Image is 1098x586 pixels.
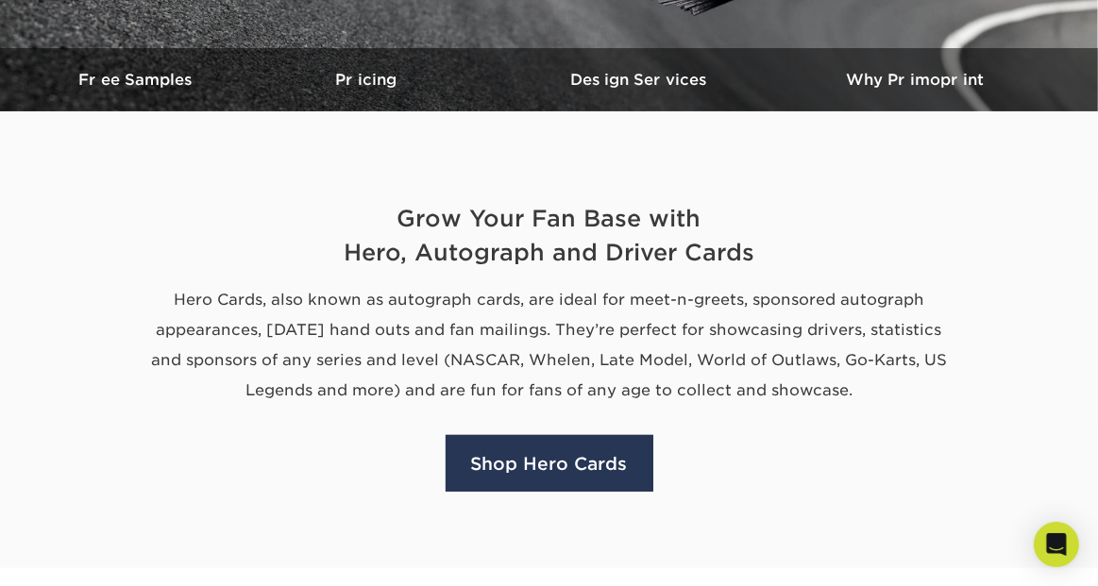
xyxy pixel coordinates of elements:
div: Open Intercom Messenger [1034,522,1079,567]
h2: Grow Your Fan Base with Hero, Autograph and Driver Cards [14,202,1084,270]
p: Hero Cards, also known as autograph cards, are ideal for meet-n-greets, sponsored autograph appea... [148,285,951,406]
a: Free Samples [45,48,228,111]
a: Design Services [503,48,778,111]
iframe: Google Customer Reviews [5,528,160,579]
h3: Why Primoprint [778,71,1053,89]
a: Shop Hero Cards [446,435,653,492]
h3: Free Samples [45,71,228,89]
a: Pricing [228,48,503,111]
h3: Pricing [228,71,503,89]
a: Why Primoprint [778,48,1053,111]
h3: Design Services [503,71,778,89]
